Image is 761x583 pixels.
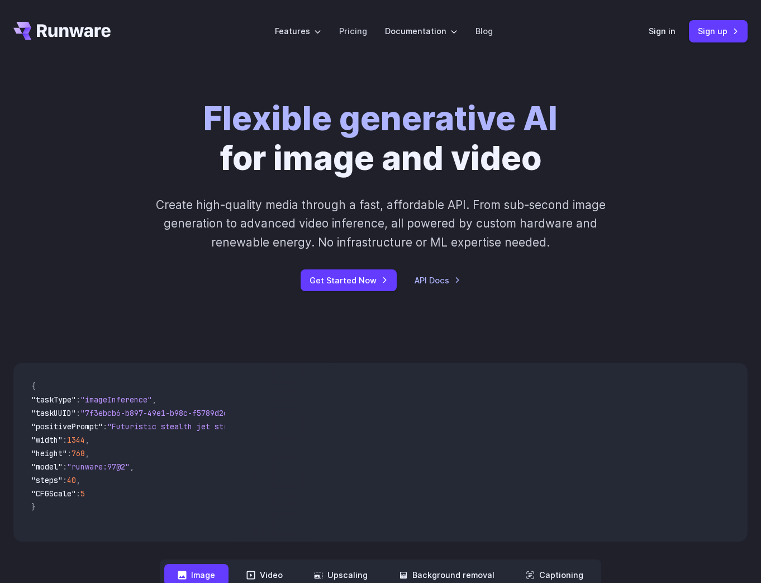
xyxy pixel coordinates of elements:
a: Get Started Now [301,269,397,291]
a: Sign up [689,20,748,42]
span: : [76,395,80,405]
span: 5 [80,489,85,499]
span: 40 [67,475,76,485]
span: : [67,448,72,458]
span: : [63,475,67,485]
strong: Flexible generative AI [203,98,558,138]
span: : [103,421,107,432]
span: "positivePrompt" [31,421,103,432]
span: "imageInference" [80,395,152,405]
a: Sign in [649,25,676,37]
span: "height" [31,448,67,458]
span: , [76,475,80,485]
span: , [130,462,134,472]
span: "Futuristic stealth jet streaking through a neon-lit cityscape with glowing purple exhaust" [107,421,514,432]
span: "steps" [31,475,63,485]
span: 768 [72,448,85,458]
label: Documentation [385,25,458,37]
span: "width" [31,435,63,445]
a: API Docs [415,274,460,287]
span: "taskUUID" [31,408,76,418]
span: : [63,435,67,445]
a: Pricing [339,25,367,37]
a: Go to / [13,22,111,40]
span: , [85,448,89,458]
span: 1344 [67,435,85,445]
span: , [85,435,89,445]
span: } [31,502,36,512]
span: "model" [31,462,63,472]
label: Features [275,25,321,37]
span: { [31,381,36,391]
span: "CFGScale" [31,489,76,499]
span: : [63,462,67,472]
span: : [76,408,80,418]
span: "7f3ebcb6-b897-49e1-b98c-f5789d2d40d7" [80,408,250,418]
span: : [76,489,80,499]
h1: for image and video [203,98,558,178]
p: Create high-quality media through a fast, affordable API. From sub-second image generation to adv... [146,196,616,252]
a: Blog [475,25,493,37]
span: "runware:97@2" [67,462,130,472]
span: , [152,395,156,405]
span: "taskType" [31,395,76,405]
